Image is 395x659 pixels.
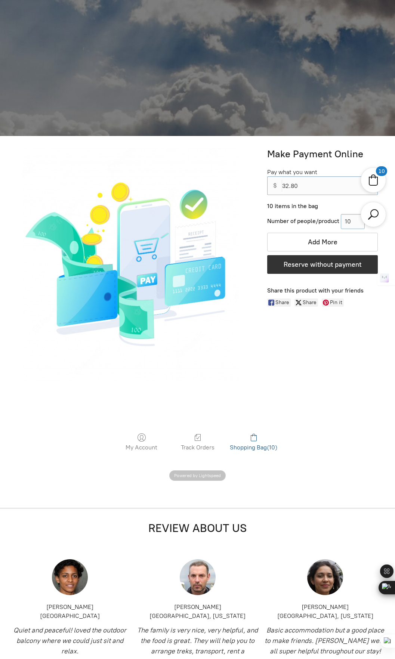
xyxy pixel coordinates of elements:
div: [GEOGRAPHIC_DATA] [9,612,131,621]
div: 10 [376,167,387,176]
span: 10 items in the bag [267,202,318,210]
div: [PERSON_NAME] [137,603,259,612]
span: Share [303,298,318,307]
a: Track Orders [177,433,218,451]
h2: REVIEW ABOUT US [60,521,335,535]
div: Share this product with your friends [267,287,389,295]
div: $ [267,176,282,195]
a: Search products [367,208,380,221]
div: [GEOGRAPHIC_DATA], [US_STATE] [137,612,259,621]
p: Basic accommodation but a good place to make friends. [PERSON_NAME] were all super helpful throug... [264,625,386,656]
span: Share [275,298,291,307]
button: Reserve without payment [267,255,378,274]
div: [GEOGRAPHIC_DATA], [US_STATE] [264,612,386,621]
span: Powered by Lightspeed [169,470,226,481]
div: Shopping cart [361,167,386,193]
a: Pin it [322,298,344,307]
div: Pay what you want [267,168,378,176]
span: Add More [308,238,337,246]
input: 1 [341,214,365,229]
span: Number of people/product [267,217,339,225]
h1: Make Payment Online [267,148,389,161]
span: Pin it [330,298,344,307]
div: [PERSON_NAME] [9,603,131,612]
input: 0.01 or more [278,176,378,195]
a: My Account [122,433,161,451]
p: Quiet and peaceful! loved the outdoor balcony where we could just sit and relax. [9,625,131,656]
span: Reserve without payment [284,260,361,269]
div: [PERSON_NAME] [264,603,386,612]
a: Share [267,298,291,307]
button: Add More [267,233,378,251]
a: Shopping Bag(10) [226,433,281,451]
img: Make Payment Online [22,148,239,381]
a: Share [294,298,318,307]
